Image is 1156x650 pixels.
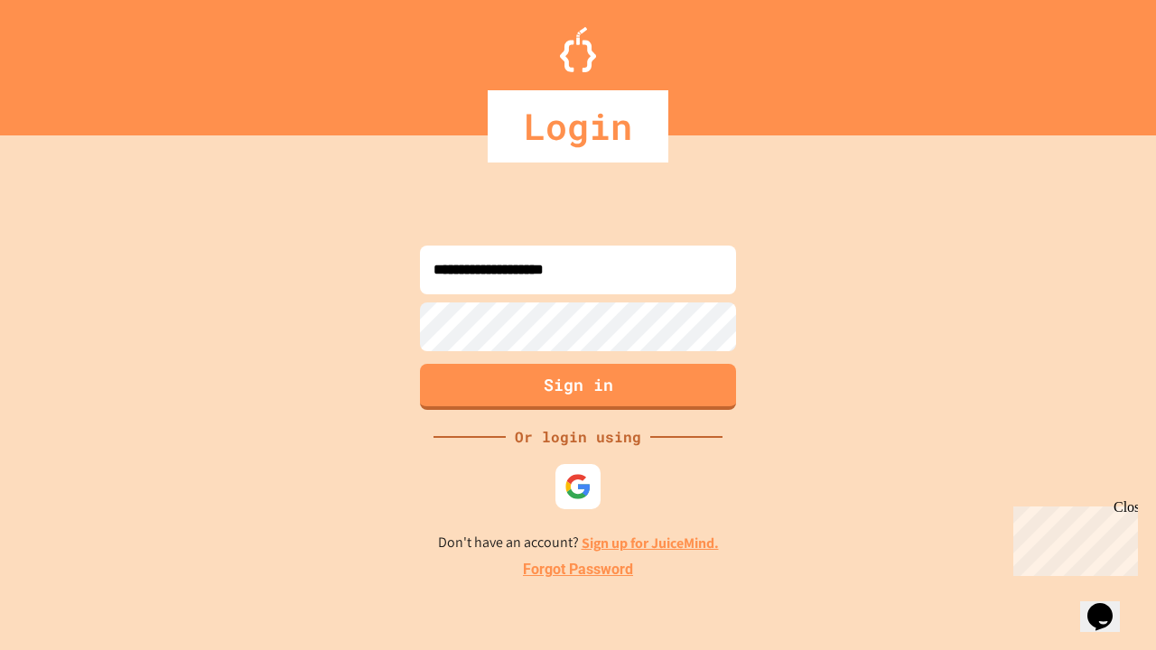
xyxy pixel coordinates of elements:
img: google-icon.svg [564,473,592,500]
div: Or login using [506,426,650,448]
img: Logo.svg [560,27,596,72]
a: Forgot Password [523,559,633,580]
button: Sign in [420,364,736,410]
div: Chat with us now!Close [7,7,125,115]
iframe: chat widget [1080,578,1138,632]
a: Sign up for JuiceMind. [582,534,719,552]
iframe: chat widget [1006,499,1138,576]
div: Login [488,90,668,162]
p: Don't have an account? [438,532,719,554]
